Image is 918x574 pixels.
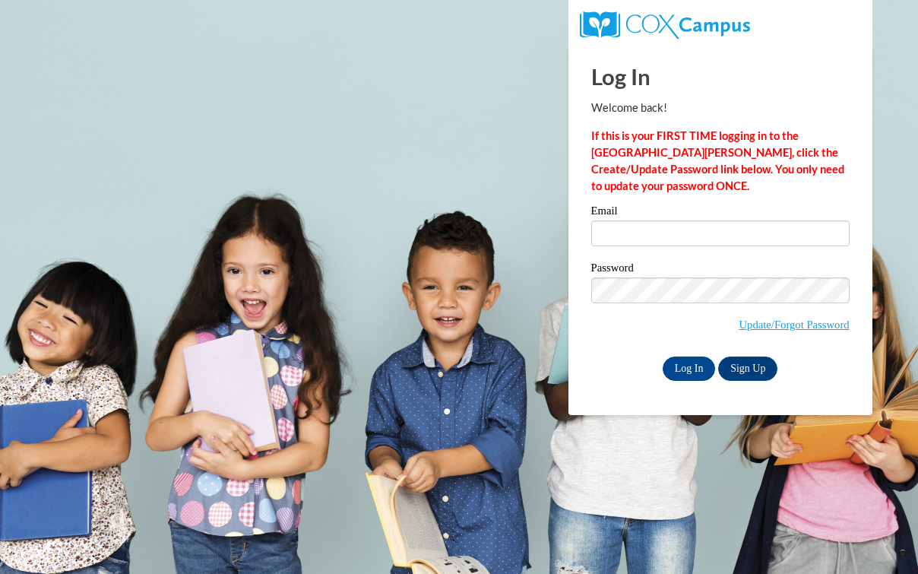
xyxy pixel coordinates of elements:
label: Email [591,205,850,220]
a: Sign Up [718,357,777,381]
h1: Log In [591,61,850,92]
input: Log In [663,357,716,381]
p: Welcome back! [591,100,850,116]
img: COX Campus [580,11,750,39]
a: Update/Forgot Password [739,319,850,331]
label: Password [591,262,850,277]
strong: If this is your FIRST TIME logging in to the [GEOGRAPHIC_DATA][PERSON_NAME], click the Create/Upd... [591,129,844,192]
iframe: Button to launch messaging window [857,513,906,562]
